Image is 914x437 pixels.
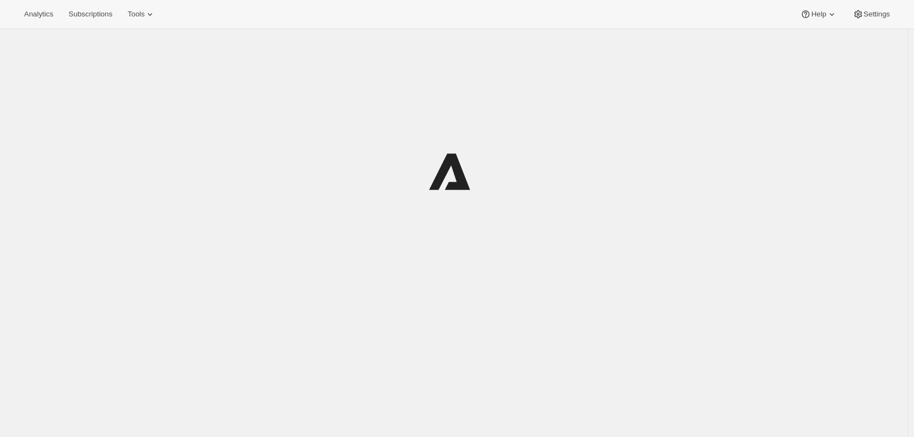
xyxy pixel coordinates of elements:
[121,7,162,22] button: Tools
[18,7,60,22] button: Analytics
[846,7,896,22] button: Settings
[62,7,119,22] button: Subscriptions
[24,10,53,19] span: Analytics
[794,7,843,22] button: Help
[864,10,890,19] span: Settings
[68,10,112,19] span: Subscriptions
[128,10,144,19] span: Tools
[811,10,826,19] span: Help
